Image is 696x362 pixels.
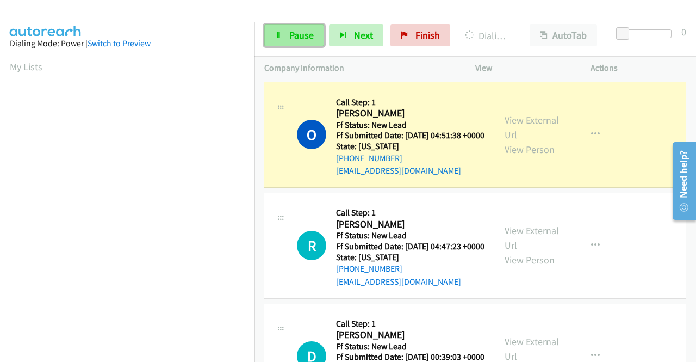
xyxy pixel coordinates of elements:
[10,60,42,73] a: My Lists
[681,24,686,39] div: 0
[336,318,484,329] h5: Call Step: 1
[336,207,484,218] h5: Call Step: 1
[336,241,484,252] h5: Ff Submitted Date: [DATE] 04:47:23 +0000
[336,218,481,231] h2: [PERSON_NAME]
[622,29,672,38] div: Delay between calls (in seconds)
[264,62,456,75] p: Company Information
[505,224,559,251] a: View External Url
[10,37,245,50] div: Dialing Mode: Power |
[336,230,484,241] h5: Ff Status: New Lead
[336,120,484,131] h5: Ff Status: New Lead
[336,153,402,163] a: [PHONE_NUMBER]
[390,24,450,46] a: Finish
[336,341,484,352] h5: Ff Status: New Lead
[289,29,314,41] span: Pause
[297,231,326,260] h1: R
[336,252,484,263] h5: State: [US_STATE]
[297,120,326,149] h1: O
[297,231,326,260] div: The call is yet to be attempted
[264,24,324,46] a: Pause
[336,107,481,120] h2: [PERSON_NAME]
[591,62,686,75] p: Actions
[415,29,440,41] span: Finish
[88,38,151,48] a: Switch to Preview
[336,97,484,108] h5: Call Step: 1
[530,24,597,46] button: AutoTab
[505,143,555,156] a: View Person
[336,130,484,141] h5: Ff Submitted Date: [DATE] 04:51:38 +0000
[505,254,555,266] a: View Person
[665,138,696,224] iframe: Resource Center
[329,24,383,46] button: Next
[354,29,373,41] span: Next
[336,329,484,341] h2: [PERSON_NAME]
[475,62,571,75] p: View
[505,114,559,141] a: View External Url
[465,28,510,43] p: Dialing [PERSON_NAME]
[336,263,402,274] a: [PHONE_NUMBER]
[336,141,484,152] h5: State: [US_STATE]
[336,277,461,287] a: [EMAIL_ADDRESS][DOMAIN_NAME]
[336,165,461,176] a: [EMAIL_ADDRESS][DOMAIN_NAME]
